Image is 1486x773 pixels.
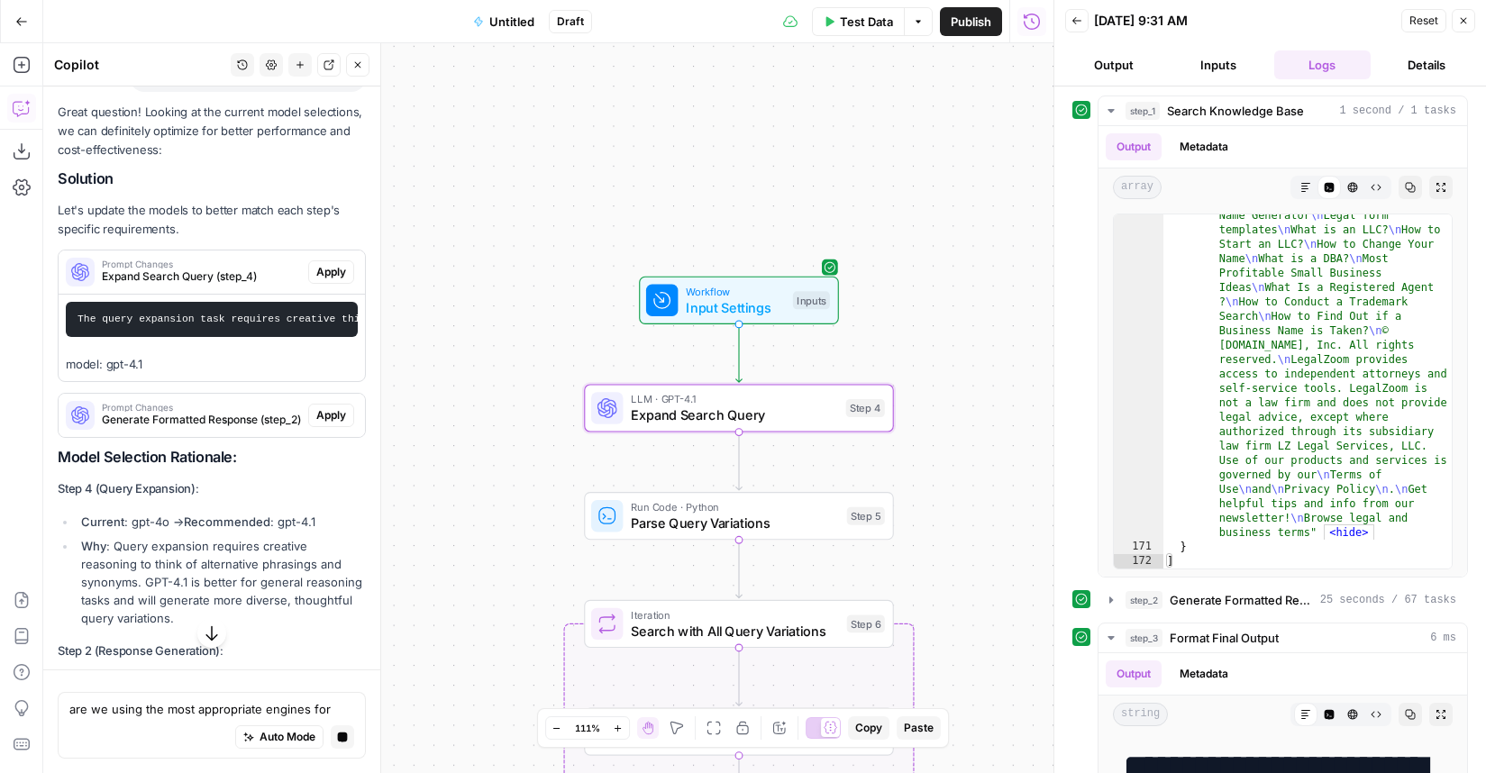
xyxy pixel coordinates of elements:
button: Untitled [462,7,545,36]
button: Metadata [1169,133,1239,160]
g: Edge from start to step_4 [736,324,743,382]
div: 171 [1114,540,1163,554]
p: Great question! Looking at the current model selections, we can definitely optimize for better pe... [58,103,366,159]
span: Draft [557,14,584,30]
strong: Why [81,539,106,553]
h2: Model Selection Rationale: [58,449,366,466]
p: : [58,641,366,660]
button: Metadata [1169,660,1239,687]
span: Untitled [489,13,534,31]
span: Expand Search Query (step_4) [102,268,301,285]
span: Iteration [631,607,839,623]
button: Logs [1274,50,1372,79]
g: Edge from step_4 to step_5 [736,432,743,490]
span: Test Data [840,13,893,31]
p: : [58,479,366,498]
span: Search Knowledge Base Variation [631,729,839,749]
span: Generate Formatted Response [1170,591,1313,609]
span: step_2 [1126,591,1162,609]
div: WorkflowInput SettingsInputs [584,277,894,324]
h2: Solution [58,170,366,187]
span: Workflow [686,283,785,299]
span: LLM · GPT-4.1 [631,391,837,407]
strong: Step 4 (Query Expansion) [58,481,196,496]
span: Input Settings [686,297,785,317]
span: step_3 [1126,629,1162,647]
span: step_1 [1126,102,1160,120]
span: Reset [1409,13,1438,29]
button: 1 second / 1 tasks [1099,96,1467,125]
g: Edge from step_6 to step_7 [736,648,743,705]
div: 172 [1114,554,1163,568]
button: Copy [848,716,889,740]
button: Reset [1401,9,1446,32]
button: Publish [940,7,1002,36]
div: Step 5 [847,507,885,525]
span: string [1113,703,1168,726]
span: Apply [316,264,346,280]
span: 1 second / 1 tasks [1339,103,1456,119]
span: 25 seconds / 67 tasks [1320,592,1456,608]
span: 6 ms [1430,630,1456,646]
div: LLM · GPT-4.1Expand Search QueryStep 4 [584,384,894,432]
div: Copilot [54,56,225,74]
li: : Query expansion requires creative reasoning to think of alternative phrasings and synonyms. GPT... [77,537,366,627]
span: Parse Query Variations [631,513,839,532]
g: Edge from step_5 to step_6 [736,540,743,597]
span: Expand Search Query [631,405,837,425]
span: Format Final Output [1170,629,1279,647]
strong: Current [81,514,124,529]
div: Step 4 [846,399,885,417]
button: 6 ms [1099,623,1467,652]
span: Prompt Changes [102,403,301,412]
span: 111% [575,721,600,735]
span: Publish [951,13,991,31]
code: The query expansion task requires creative thinking to generate diverse search variations, so we ... [77,314,1024,324]
p: model: gpt-4.1 [66,355,358,374]
button: Inputs [1170,50,1267,79]
button: Apply [308,260,354,284]
span: Auto Mode [260,729,315,745]
span: Copy [855,720,882,736]
div: 1 second / 1 tasks [1099,126,1467,577]
span: Run Code · Python [631,499,839,515]
button: 25 seconds / 67 tasks [1099,586,1467,614]
button: Output [1065,50,1162,79]
strong: Step 2 (Response Generation) [58,643,220,658]
p: Let's update the models to better match each step's specific requirements. [58,201,366,239]
span: Search with All Query Variations [631,621,839,641]
button: Test Data [812,7,904,36]
span: Apply [316,407,346,423]
div: Step 6 [847,614,885,632]
span: array [1113,176,1162,199]
div: IterationSearch with All Query VariationsStep 6 [584,600,894,648]
button: Paste [897,716,941,740]
span: Generate Formatted Response (step_2) [102,412,301,428]
div: Inputs [793,291,830,309]
div: Run Code · PythonParse Query VariationsStep 5 [584,492,894,540]
span: <hide> [1324,524,1373,541]
div: Search Knowledge BaseSearch Knowledge Base VariationStep 7 [584,707,894,755]
span: Paste [904,720,934,736]
button: Auto Mode [235,725,324,749]
button: Apply [308,404,354,427]
button: Output [1106,660,1162,687]
li: : gpt-4o → : gpt-4.1 [77,513,366,531]
strong: Recommended [184,514,270,529]
button: Details [1378,50,1475,79]
span: Search Knowledge Base [1167,102,1304,120]
span: Prompt Changes [102,259,301,268]
button: Output [1106,133,1162,160]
